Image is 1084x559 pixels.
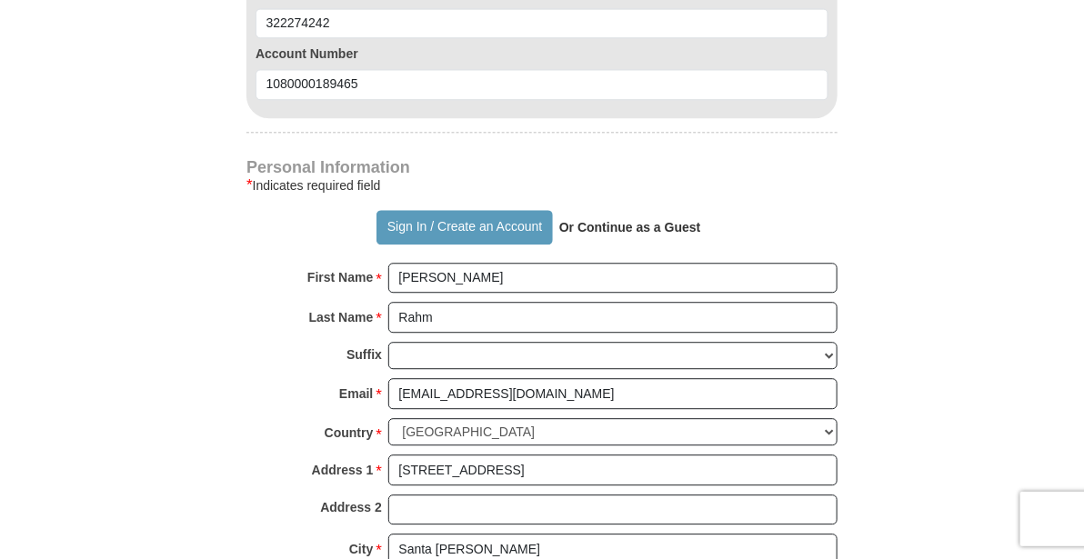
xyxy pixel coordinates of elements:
strong: Last Name [309,304,374,330]
strong: Suffix [346,342,382,367]
div: Indicates required field [246,175,838,196]
strong: First Name [307,265,373,290]
strong: Address 1 [312,457,374,483]
strong: Country [325,420,374,445]
h4: Personal Information [246,160,838,175]
strong: Address 2 [320,494,382,520]
strong: Or Continue as a Guest [559,220,701,235]
button: Sign In / Create an Account [376,210,552,245]
strong: Email [339,381,373,406]
label: Account Number [256,45,828,63]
